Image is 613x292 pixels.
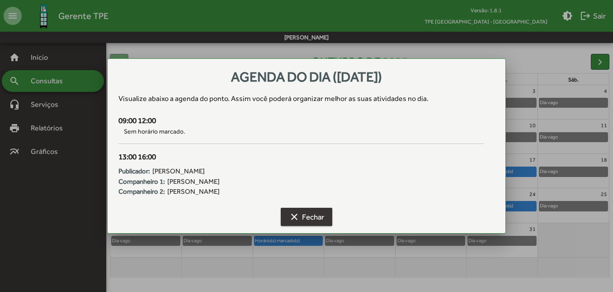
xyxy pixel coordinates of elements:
[152,166,205,177] span: [PERSON_NAME]
[118,166,150,177] strong: Publicador:
[231,69,382,85] span: Agenda do dia ([DATE])
[118,187,165,197] strong: Companheiro 2:
[118,151,483,163] div: 13:00 16:00
[281,208,332,226] button: Fechar
[167,177,220,187] span: [PERSON_NAME]
[118,93,494,104] div: Visualize abaixo a agenda do ponto . Assim você poderá organizar melhor as suas atividades no dia.
[118,115,483,127] div: 09:00 12:00
[118,127,483,136] span: Sem horário marcado.
[289,211,300,222] mat-icon: clear
[118,177,165,187] strong: Companheiro 1:
[289,209,324,225] span: Fechar
[167,187,220,197] span: [PERSON_NAME]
